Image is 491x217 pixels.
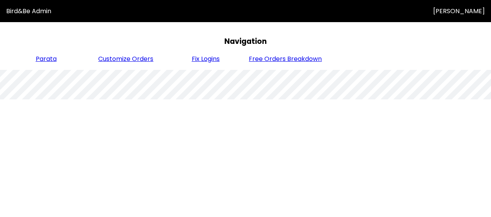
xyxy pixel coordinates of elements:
[98,54,153,63] span: Customize Orders
[166,54,246,64] a: Fix Logins
[249,54,322,63] span: Free Orders Breakdown
[192,54,220,63] span: Fix Logins
[246,54,326,64] a: Free Orders Breakdown
[36,54,57,63] span: Parata
[6,36,485,47] h3: Navigation
[6,54,86,64] a: Parata
[86,54,166,64] a: Customize Orders
[433,7,485,16] span: [PERSON_NAME]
